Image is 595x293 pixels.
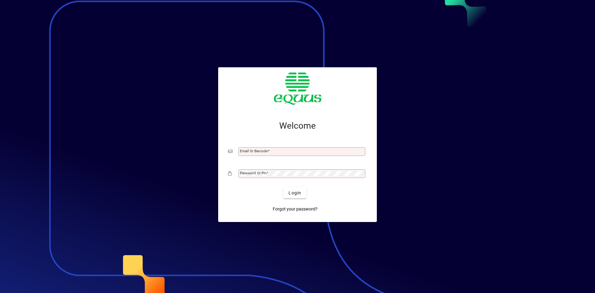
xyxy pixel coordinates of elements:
button: Login [284,187,306,198]
a: Forgot your password? [270,203,320,215]
span: Login [289,190,301,196]
span: Forgot your password? [273,206,318,212]
mat-label: Email or Barcode [240,149,268,153]
mat-label: Password or Pin [240,171,267,175]
h2: Welcome [228,121,367,131]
